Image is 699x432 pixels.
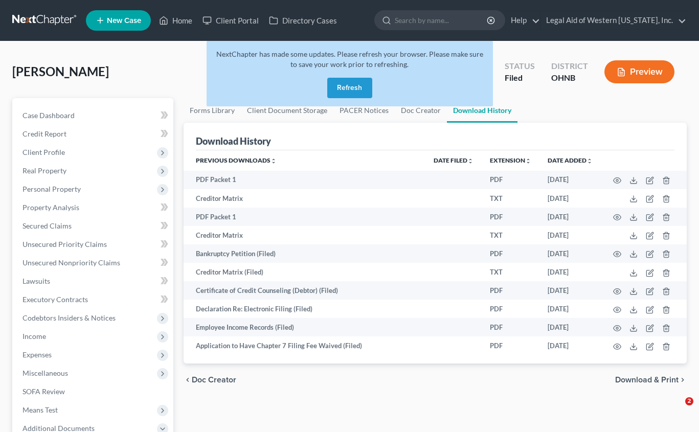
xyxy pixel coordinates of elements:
a: Date Filedunfold_more [434,156,473,164]
a: Client Portal [197,11,264,30]
td: Certificate of Credit Counseling (Debtor) (Filed) [184,281,425,300]
td: Creditor Matrix (Filed) [184,263,425,281]
a: Secured Claims [14,217,173,235]
span: Secured Claims [22,221,72,230]
i: unfold_more [467,158,473,164]
a: Executory Contracts [14,290,173,309]
td: PDF [482,208,539,226]
span: Credit Report [22,129,66,138]
td: PDF [482,300,539,318]
td: Bankruptcy Petition (Filed) [184,244,425,263]
a: Case Dashboard [14,106,173,125]
td: PDF [482,281,539,300]
i: chevron_right [679,376,687,384]
a: Unsecured Nonpriority Claims [14,254,173,272]
td: [DATE] [539,318,601,336]
i: chevron_left [184,376,192,384]
input: Search by name... [395,11,488,30]
i: unfold_more [525,158,531,164]
span: Doc Creator [192,376,236,384]
a: Help [506,11,540,30]
td: [DATE] [539,300,601,318]
button: Refresh [327,78,372,98]
i: unfold_more [587,158,593,164]
a: Previous Downloadsunfold_more [196,156,277,164]
div: Filed [505,72,535,84]
td: TXT [482,226,539,244]
span: Real Property [22,166,66,175]
span: Miscellaneous [22,369,68,377]
button: Download & Print chevron_right [615,376,687,384]
td: TXT [482,263,539,281]
a: Date addedunfold_more [548,156,593,164]
span: New Case [107,17,141,25]
span: [PERSON_NAME] [12,64,109,79]
div: Status [505,60,535,72]
td: PDF [482,336,539,355]
td: [DATE] [539,189,601,208]
span: Means Test [22,405,58,414]
td: [DATE] [539,281,601,300]
i: unfold_more [270,158,277,164]
span: Personal Property [22,185,81,193]
div: Previous Downloads [184,150,687,355]
td: PDF [482,318,539,336]
a: Extensionunfold_more [490,156,531,164]
span: Income [22,332,46,340]
a: Directory Cases [264,11,342,30]
td: PDF Packet 1 [184,171,425,189]
a: Forms Library [184,98,241,123]
span: Case Dashboard [22,111,75,120]
a: Credit Report [14,125,173,143]
span: 2 [685,397,693,405]
td: Creditor Matrix [184,189,425,208]
td: TXT [482,189,539,208]
a: Legal Aid of Western [US_STATE], Inc. [541,11,686,30]
iframe: Intercom live chat [664,397,689,422]
span: Codebtors Insiders & Notices [22,313,116,322]
span: Expenses [22,350,52,359]
td: [DATE] [539,263,601,281]
td: PDF [482,244,539,263]
span: Lawsuits [22,277,50,285]
span: Unsecured Priority Claims [22,240,107,248]
a: SOFA Review [14,382,173,401]
td: [DATE] [539,208,601,226]
a: Lawsuits [14,272,173,290]
span: SOFA Review [22,387,65,396]
a: Unsecured Priority Claims [14,235,173,254]
span: Client Profile [22,148,65,156]
div: Download History [196,135,271,147]
span: Download & Print [615,376,679,384]
a: Home [154,11,197,30]
div: OHNB [551,72,588,84]
td: Declaration Re: Electronic Filing (Filed) [184,300,425,318]
span: Executory Contracts [22,295,88,304]
td: PDF [482,171,539,189]
td: Creditor Matrix [184,226,425,244]
td: Employee Income Records (Filed) [184,318,425,336]
td: [DATE] [539,336,601,355]
a: Property Analysis [14,198,173,217]
td: [DATE] [539,226,601,244]
button: Preview [604,60,674,83]
span: NextChapter has made some updates. Please refresh your browser. Please make sure to save your wor... [216,50,483,69]
td: PDF Packet 1 [184,208,425,226]
div: District [551,60,588,72]
span: Property Analysis [22,203,79,212]
button: chevron_left Doc Creator [184,376,236,384]
span: Unsecured Nonpriority Claims [22,258,120,267]
td: [DATE] [539,171,601,189]
td: Application to Have Chapter 7 Filing Fee Waived (Filed) [184,336,425,355]
td: [DATE] [539,244,601,263]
